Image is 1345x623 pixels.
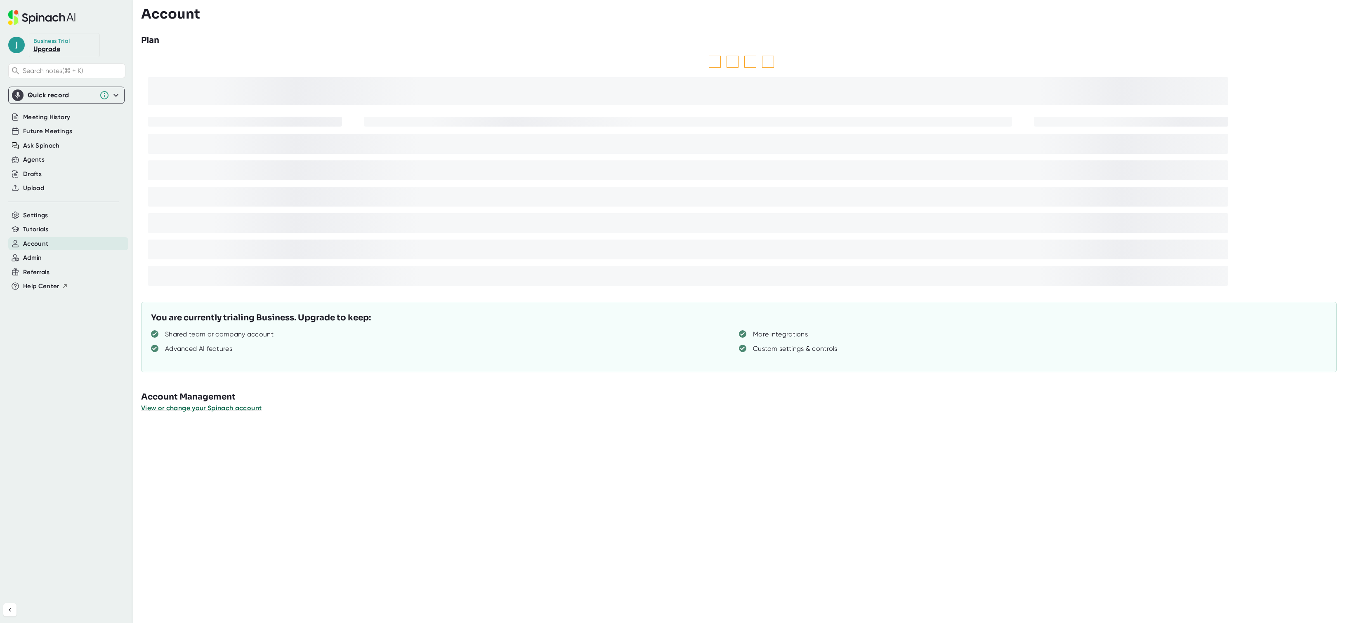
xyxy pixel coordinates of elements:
[3,603,17,616] button: Collapse sidebar
[23,169,42,179] button: Drafts
[23,127,72,136] button: Future Meetings
[23,155,45,165] button: Agents
[753,330,808,339] div: More integrations
[33,45,60,53] a: Upgrade
[141,391,1345,403] h3: Account Management
[753,345,838,353] div: Custom settings & controls
[141,34,159,47] h3: Plan
[23,239,48,249] button: Account
[141,6,200,22] h3: Account
[33,38,71,45] div: Business Trial
[151,312,371,324] h3: You are currently trialing Business. Upgrade to keep:
[23,253,42,263] button: Admin
[165,330,274,339] div: Shared team or company account
[23,67,123,75] span: Search notes (⌘ + K)
[28,91,95,99] div: Quick record
[8,37,25,53] span: j
[141,404,262,412] span: View or change your Spinach account
[23,282,59,291] span: Help Center
[23,225,48,234] button: Tutorials
[23,183,44,193] button: Upload
[23,282,68,291] button: Help Center
[23,211,48,220] button: Settings
[23,141,60,150] button: Ask Spinach
[23,113,70,122] button: Meeting History
[12,87,121,103] div: Quick record
[141,403,262,413] button: View or change your Spinach account
[165,345,232,353] div: Advanced AI features
[23,268,50,277] button: Referrals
